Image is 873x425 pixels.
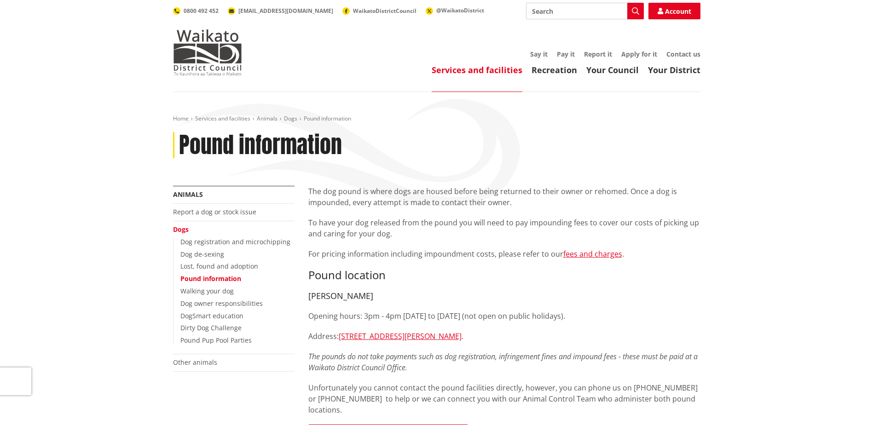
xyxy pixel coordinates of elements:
p: Opening hours: 3pm - 4pm [DATE] to [DATE] (not open on public holidays). [308,310,700,322]
p: The dog pound is where dogs are housed before being returned to their owner or rehomed. Once a do... [308,186,700,208]
a: Services and facilities [432,64,522,75]
a: Dog registration and microchipping [180,237,290,246]
a: Dogs [284,115,297,122]
img: Waikato District Council - Te Kaunihera aa Takiwaa o Waikato [173,29,242,75]
p: For pricing information including impoundment costs, please refer to our . [308,248,700,259]
a: Contact us [666,50,700,58]
h1: Pound information [179,132,342,159]
a: Lost, found and adoption [180,262,258,270]
input: Search input [526,3,644,19]
span: Pound information [304,115,351,122]
span: WaikatoDistrictCouncil [353,7,416,15]
a: Apply for it [621,50,657,58]
a: Dog owner responsibilities [180,299,263,308]
a: Account [648,3,700,19]
p: Address: . [308,331,700,342]
a: Home [173,115,189,122]
a: 0800 492 452 [173,7,219,15]
a: [STREET_ADDRESS][PERSON_NAME] [339,331,462,341]
a: Walking your dog [180,287,234,295]
a: Dirty Dog Challenge [180,323,242,332]
h3: Pound location [308,269,700,282]
a: DogSmart education [180,311,243,320]
nav: breadcrumb [173,115,700,123]
a: WaikatoDistrictCouncil [342,7,416,15]
a: Report it [584,50,612,58]
span: @WaikatoDistrict [436,6,484,14]
a: Other animals [173,358,217,367]
a: fees and charges [563,249,622,259]
p: To have your dog released from the pound you will need to pay impounding fees to cover our costs ... [308,217,700,239]
a: @WaikatoDistrict [426,6,484,14]
a: [EMAIL_ADDRESS][DOMAIN_NAME] [228,7,333,15]
a: Animals [173,190,203,199]
h4: [PERSON_NAME] [308,291,700,301]
a: Dogs [173,225,189,234]
em: The pounds do not take payments such as dog registration, infringement fines and impound fees - t... [308,351,698,373]
a: Say it [530,50,548,58]
span: [EMAIL_ADDRESS][DOMAIN_NAME] [238,7,333,15]
a: Pay it [557,50,575,58]
p: Unfortunately you cannot contact the pound facilities directly, however, you can phone us on [PHO... [308,382,700,415]
a: Pound Pup Pool Parties [180,336,252,345]
a: Recreation [532,64,577,75]
a: Pound information [180,274,241,283]
a: Dog de-sexing [180,250,224,258]
a: Animals [257,115,278,122]
a: Report a dog or stock issue [173,207,256,216]
a: Your District [648,64,700,75]
a: Services and facilities [195,115,250,122]
a: Your Council [586,64,639,75]
span: 0800 492 452 [184,7,219,15]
